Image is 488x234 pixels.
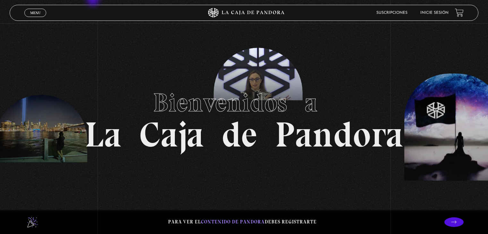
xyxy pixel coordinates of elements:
h1: La Caja de Pandora [85,82,403,152]
span: Cerrar [28,16,43,21]
a: Inicie sesión [420,11,449,15]
a: Suscripciones [376,11,407,15]
a: View your shopping cart [455,8,464,17]
p: Para ver el debes registrarte [168,218,317,226]
span: Bienvenidos a [153,87,335,118]
span: Menu [30,11,41,15]
span: contenido de Pandora [201,219,265,225]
